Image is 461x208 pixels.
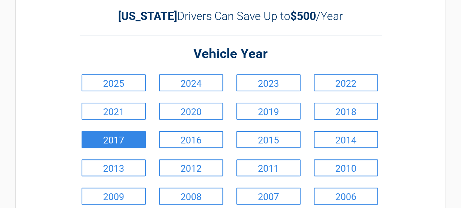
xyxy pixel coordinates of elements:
a: 2008 [159,188,223,205]
a: 2021 [82,103,146,120]
a: 2009 [82,188,146,205]
a: 2019 [236,103,301,120]
a: 2022 [314,74,378,91]
a: 2006 [314,188,378,205]
b: $500 [290,9,316,23]
h2: Drivers Can Save Up to /Year [80,9,382,23]
a: 2010 [314,159,378,176]
a: 2012 [159,159,223,176]
a: 2017 [82,131,146,148]
a: 2025 [82,74,146,91]
b: [US_STATE] [118,9,177,23]
a: 2013 [82,159,146,176]
a: 2015 [236,131,301,148]
a: 2011 [236,159,301,176]
h2: Vehicle Year [80,45,382,63]
a: 2020 [159,103,223,120]
a: 2007 [236,188,301,205]
a: 2016 [159,131,223,148]
a: 2023 [236,74,301,91]
a: 2018 [314,103,378,120]
a: 2024 [159,74,223,91]
a: 2014 [314,131,378,148]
